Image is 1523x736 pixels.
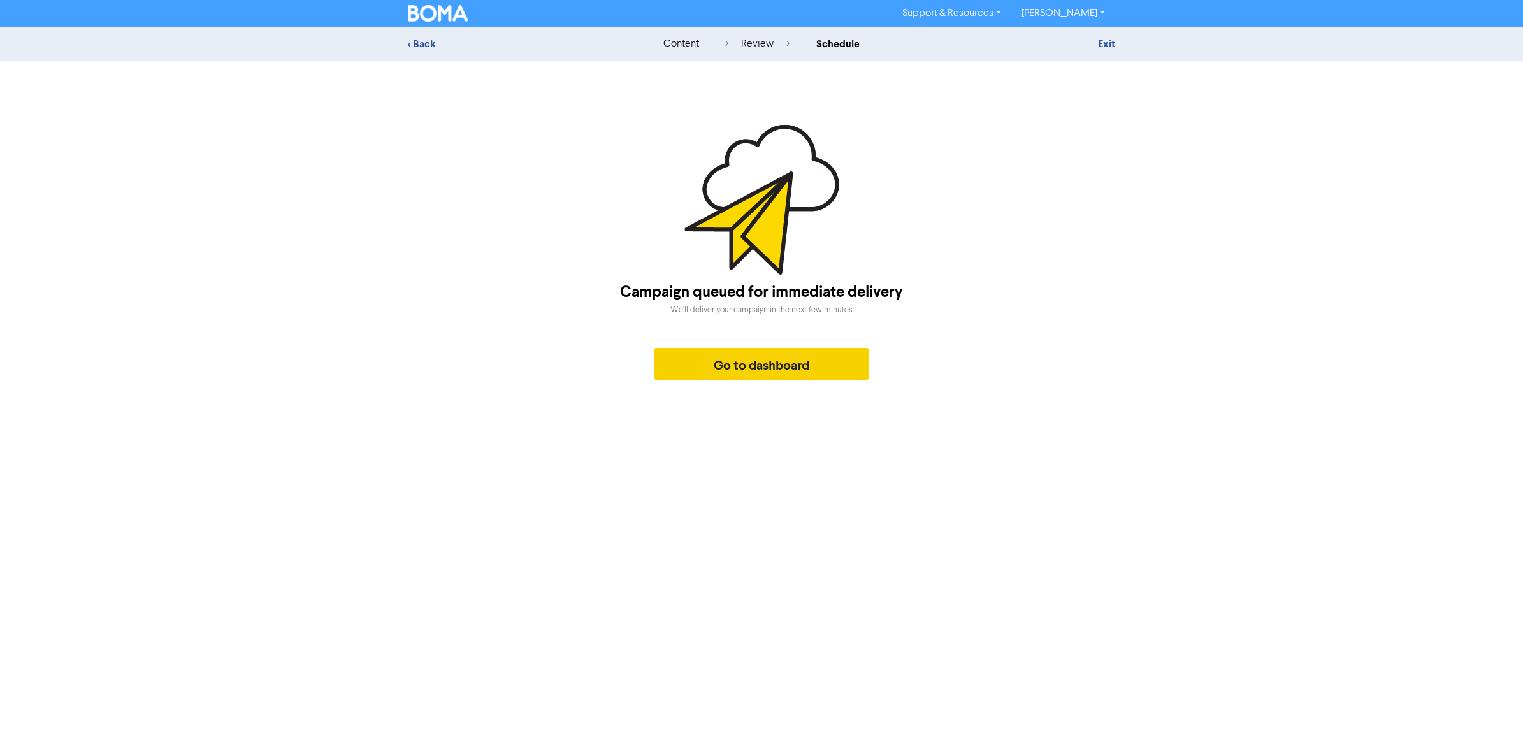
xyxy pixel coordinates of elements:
[1011,3,1115,24] a: [PERSON_NAME]
[408,5,468,22] img: BOMA Logo
[663,36,699,52] div: content
[408,36,631,52] div: < Back
[654,348,869,380] button: Go to dashboard
[684,125,839,275] img: Scheduled
[725,36,790,52] div: review
[1098,38,1115,50] a: Exit
[670,304,853,316] div: We'll deliver your campaign in the next few minutes
[1459,675,1523,736] iframe: Chat Widget
[620,281,903,304] div: Campaign queued for immediate delivery
[892,3,1011,24] a: Support & Resources
[816,36,860,52] div: schedule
